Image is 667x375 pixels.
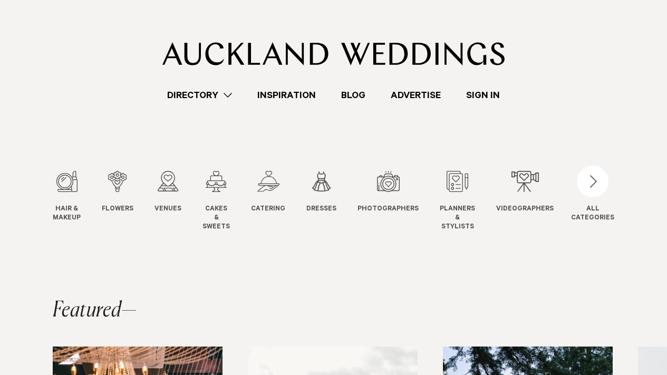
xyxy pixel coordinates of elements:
swiper-slide: 6 / 12 [306,171,357,232]
a: Inspiration [245,88,328,102]
img: Auckland Weddings Logo [162,42,505,65]
div: ALL CATEGORIES [571,205,614,223]
swiper-slide: 8 / 12 [440,171,496,232]
span: Cakes & Sweets [202,205,230,232]
a: Directory [154,88,245,102]
swiper-slide: 5 / 12 [251,171,306,232]
a: Flowers [102,171,133,214]
span: Videographers [496,205,554,214]
span: Planners & Stylists [440,205,475,232]
h2: Featured [53,300,137,321]
button: ALLCATEGORIES [571,171,614,220]
swiper-slide: 3 / 12 [154,171,202,232]
swiper-slide: 1 / 12 [53,171,102,232]
a: Dresses [306,171,336,214]
a: Hair & Makeup [53,171,81,223]
span: Hair & Makeup [53,205,81,223]
swiper-slide: 4 / 12 [202,171,251,232]
a: Blog [328,88,378,102]
a: Planners & Stylists [440,171,475,232]
a: Advertise [378,88,453,102]
a: Sign In [453,88,513,102]
a: Videographers [496,171,554,214]
a: Venues [154,171,181,214]
a: Cakes & Sweets [202,171,230,232]
span: Flowers [102,205,133,214]
a: Photographers [357,171,419,214]
span: Venues [154,205,181,214]
a: Catering [251,171,285,214]
span: Photographers [357,205,419,214]
span: Dresses [306,205,336,214]
swiper-slide: 2 / 12 [102,171,154,232]
swiper-slide: 9 / 12 [496,171,575,232]
swiper-slide: 7 / 12 [357,171,440,232]
span: Catering [251,205,285,214]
